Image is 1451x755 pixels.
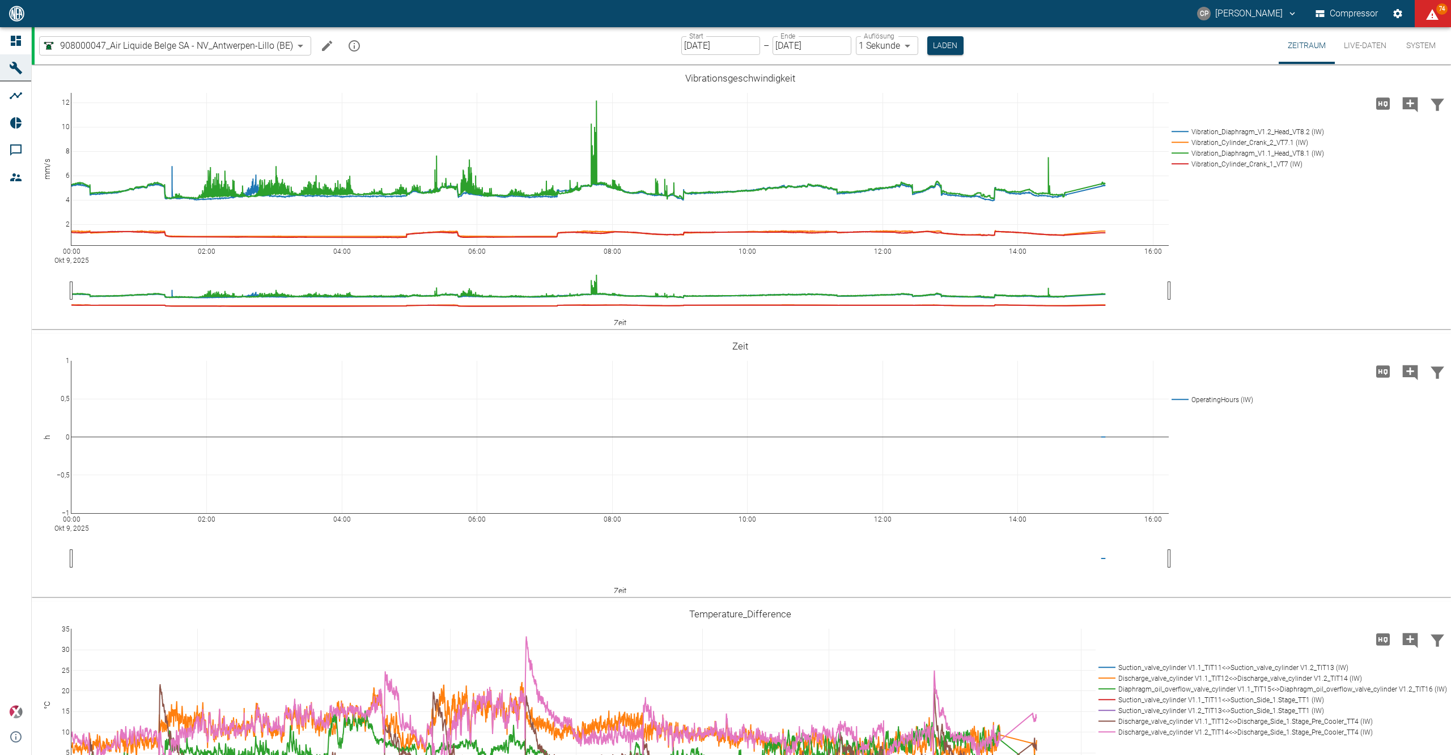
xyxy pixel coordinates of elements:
label: Start [689,31,703,41]
span: Hohe Auflösung [1369,633,1397,644]
button: Laden [927,36,964,55]
div: CP [1197,7,1211,20]
button: Daten filtern [1424,357,1451,386]
button: Kommentar hinzufügen [1397,89,1424,118]
img: logo [8,6,26,21]
span: Hohe Auflösung [1369,365,1397,376]
a: 908000047_Air Liquide Belge SA - NV_Antwerpen-Lillo (BE) [42,39,293,53]
button: mission info [343,35,366,57]
div: 1 Sekunde [856,36,918,55]
label: Ende [780,31,795,41]
input: DD.MM.YYYY [773,36,851,55]
p: – [763,39,769,52]
button: Kommentar hinzufügen [1397,625,1424,654]
button: Live-Daten [1335,27,1395,64]
img: Xplore Logo [9,705,23,719]
button: Machine bearbeiten [316,35,338,57]
button: christoph.palm@neuman-esser.com [1195,3,1299,24]
button: Einstellungen [1388,3,1408,24]
button: Zeitraum [1279,27,1335,64]
button: Daten filtern [1424,89,1451,118]
input: DD.MM.YYYY [681,36,760,55]
span: Hohe Auflösung [1369,97,1397,108]
button: Compressor [1313,3,1381,24]
button: Daten filtern [1424,625,1451,654]
button: System [1395,27,1446,64]
label: Auflösung [864,31,894,41]
span: 74 [1436,3,1448,15]
button: Kommentar hinzufügen [1397,357,1424,386]
span: 908000047_Air Liquide Belge SA - NV_Antwerpen-Lillo (BE) [60,39,293,52]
